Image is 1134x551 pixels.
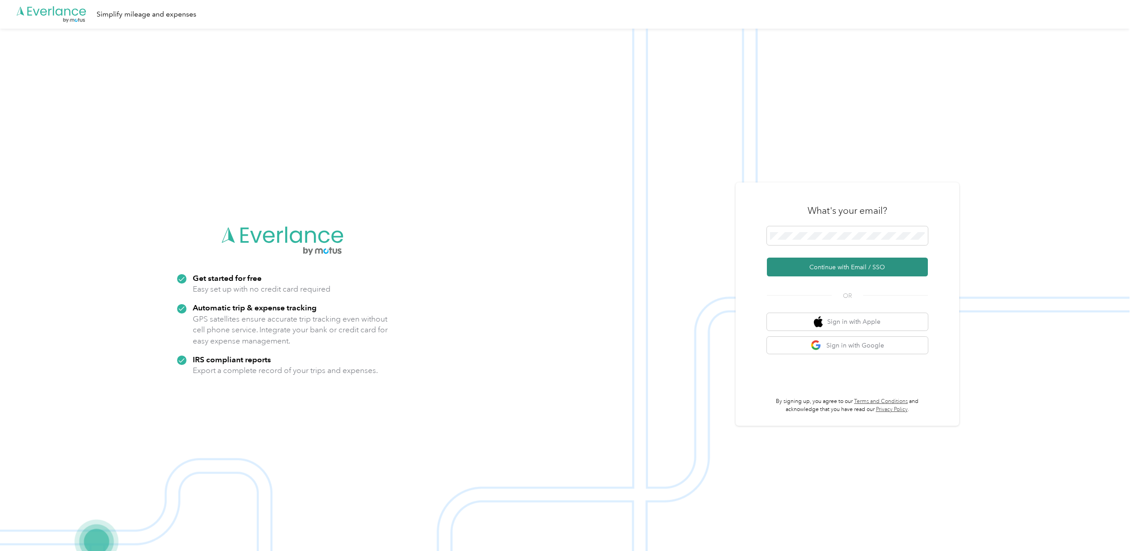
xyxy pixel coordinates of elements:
[193,365,378,376] p: Export a complete record of your trips and expenses.
[876,406,908,413] a: Privacy Policy
[767,337,928,354] button: google logoSign in with Google
[193,273,262,283] strong: Get started for free
[193,303,317,312] strong: Automatic trip & expense tracking
[767,258,928,276] button: Continue with Email / SSO
[808,204,887,217] h3: What's your email?
[193,314,388,347] p: GPS satellites ensure accurate trip tracking even without cell phone service. Integrate your bank...
[767,313,928,331] button: apple logoSign in with Apple
[854,398,908,405] a: Terms and Conditions
[811,340,822,351] img: google logo
[814,316,823,327] img: apple logo
[97,9,196,20] div: Simplify mileage and expenses
[193,355,271,364] strong: IRS compliant reports
[767,398,928,413] p: By signing up, you agree to our and acknowledge that you have read our .
[832,291,863,301] span: OR
[193,284,330,295] p: Easy set up with no credit card required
